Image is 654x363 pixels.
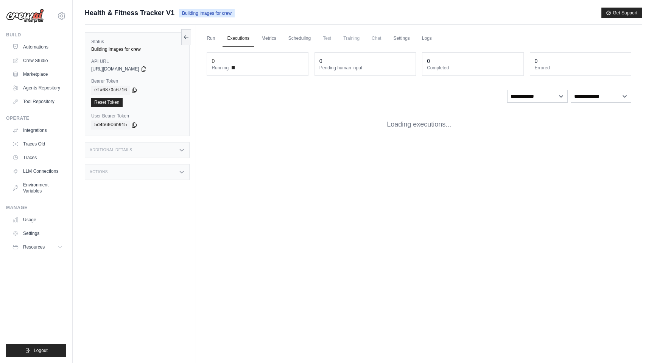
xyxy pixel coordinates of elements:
code: 5d4b60c6b915 [91,120,130,130]
a: Traces Old [9,138,66,150]
dt: Errored [535,65,626,71]
a: Reset Token [91,98,123,107]
div: Operate [6,115,66,121]
span: Test [318,31,336,46]
a: Usage [9,214,66,226]
a: Traces [9,152,66,164]
div: 0 [535,57,538,65]
h3: Actions [90,170,108,174]
a: Run [202,31,220,47]
h3: Additional Details [90,148,132,152]
button: Resources [9,241,66,253]
span: Health & Fitness Tracker V1 [85,8,174,18]
a: Logs [417,31,436,47]
div: 0 [427,57,430,65]
div: 0 [212,57,215,65]
a: Tool Repository [9,95,66,108]
span: Resources [23,244,45,250]
div: Building images for crew [91,46,183,52]
a: Integrations [9,124,66,136]
button: Get Support [601,8,642,18]
img: Logo [6,9,44,23]
dt: Completed [427,65,519,71]
a: Settings [9,227,66,239]
a: LLM Connections [9,165,66,177]
label: User Bearer Token [91,113,183,119]
div: Manage [6,205,66,211]
span: Training is not available until the deployment is complete [339,31,364,46]
div: Build [6,32,66,38]
label: Bearer Token [91,78,183,84]
a: Scheduling [284,31,315,47]
span: Running [212,65,229,71]
label: API URL [91,58,183,64]
dt: Pending human input [319,65,411,71]
a: Settings [389,31,414,47]
div: 0 [319,57,322,65]
a: Crew Studio [9,55,66,67]
a: Environment Variables [9,179,66,197]
a: Metrics [257,31,281,47]
span: Logout [34,347,48,354]
span: [URL][DOMAIN_NAME] [91,66,139,72]
a: Automations [9,41,66,53]
a: Executions [223,31,254,47]
label: Status [91,39,183,45]
a: Marketplace [9,68,66,80]
button: Logout [6,344,66,357]
span: Building images for crew [179,9,235,17]
div: Loading executions... [202,107,636,142]
a: Agents Repository [9,82,66,94]
code: efa6870c6716 [91,86,130,95]
span: Chat is not available until the deployment is complete [367,31,386,46]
